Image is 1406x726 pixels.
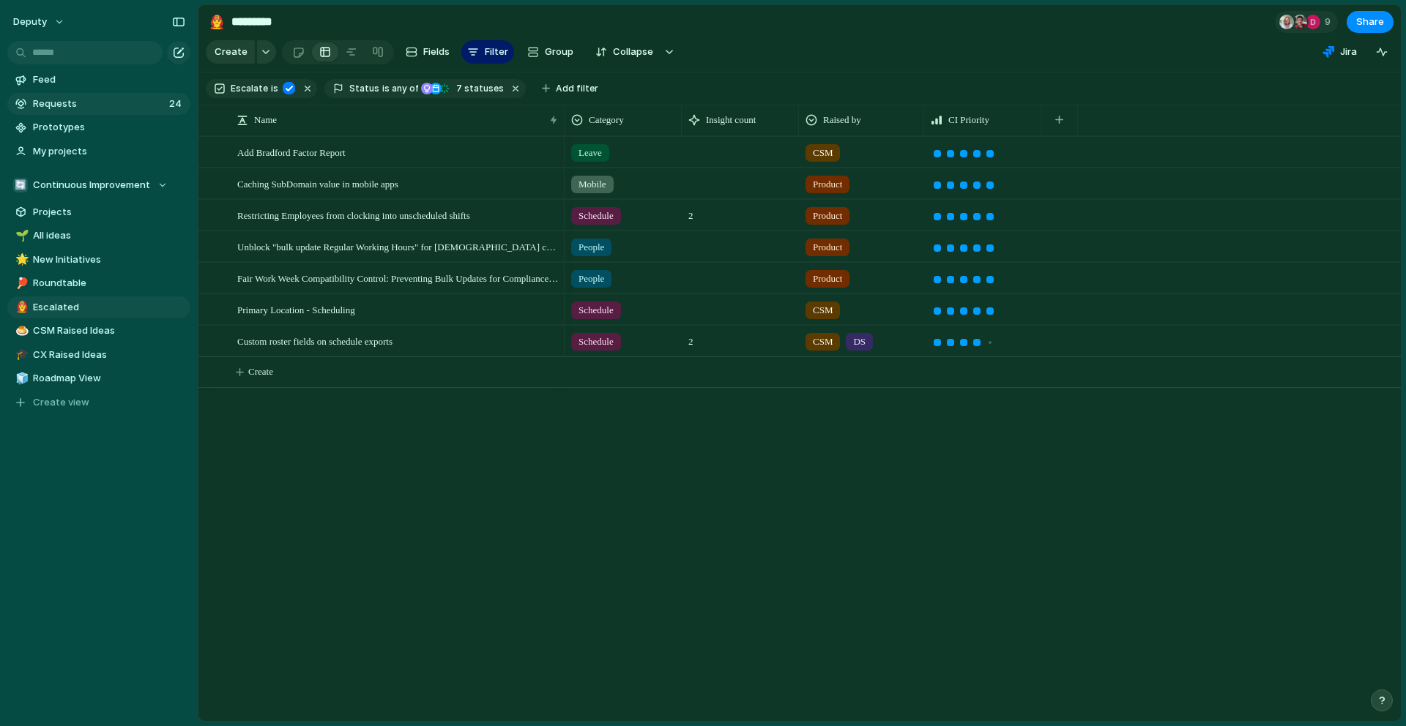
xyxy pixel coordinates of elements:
[589,113,624,127] span: Category
[15,323,26,340] div: 🍮
[579,240,604,255] span: People
[15,346,26,363] div: 🎓
[169,97,185,111] span: 24
[7,116,190,138] a: Prototypes
[390,82,418,95] span: any of
[13,15,47,29] span: deputy
[33,395,89,410] span: Create view
[349,82,379,95] span: Status
[33,144,185,159] span: My projects
[7,296,190,318] a: 👨‍🚒Escalated
[33,120,185,135] span: Prototypes
[579,334,614,349] span: Schedule
[587,40,661,64] button: Collapse
[545,45,573,59] span: Group
[7,344,190,366] a: 🎓CX Raised Ideas
[237,143,346,160] span: Add Bradford Factor Report
[237,332,393,349] span: Custom roster fields on schedule exports
[13,323,28,338] button: 🍮
[7,367,190,389] div: 🧊Roadmap View
[1356,15,1384,29] span: Share
[15,251,26,268] div: 🌟
[823,113,861,127] span: Raised by
[1340,45,1357,59] span: Jira
[33,300,185,315] span: Escalated
[13,178,28,192] div: 🔄
[33,371,185,386] span: Roadmap View
[556,82,598,95] span: Add filter
[579,272,604,286] span: People
[533,78,607,99] button: Add filter
[948,113,989,127] span: CI Priority
[452,82,504,95] span: statuses
[15,299,26,315] div: 👨‍🚒
[7,69,190,91] a: Feed
[13,276,28,291] button: 🏓
[579,146,602,160] span: Leave
[423,45,450,59] span: Fields
[33,348,185,362] span: CX Raised Ideas
[461,40,514,64] button: Filter
[7,93,190,115] a: Requests24
[33,97,165,111] span: Requests
[248,364,273,379] span: Create
[579,303,614,318] span: Schedule
[237,175,398,192] span: Caching SubDomain value in mobile apps
[613,45,653,59] span: Collapse
[33,228,185,243] span: All ideas
[15,275,26,292] div: 🏓
[813,240,842,255] span: Product
[7,249,190,271] a: 🌟New Initiatives
[7,174,190,196] button: 🔄Continuous Improvement
[1317,41,1363,63] button: Jira
[7,201,190,223] a: Projects
[231,82,268,95] span: Escalate
[271,82,278,95] span: is
[7,392,190,413] button: Create view
[15,370,26,387] div: 🧊
[400,40,455,64] button: Fields
[7,225,190,247] a: 🌱All ideas
[237,301,355,318] span: Primary Location - Scheduling
[706,113,756,127] span: Insight count
[452,83,464,94] span: 7
[813,334,833,349] span: CSM
[237,269,559,286] span: Fair Work Week Compatibility Control: Preventing Bulk Updates for Compliance Protection
[33,276,185,291] span: Roundtable
[13,228,28,243] button: 🌱
[7,141,190,162] a: My projects
[205,10,228,34] button: 👨‍🚒
[813,272,842,286] span: Product
[813,209,842,223] span: Product
[215,45,248,59] span: Create
[682,201,699,223] span: 2
[682,326,699,349] span: 2
[13,348,28,362] button: 🎓
[520,40,581,64] button: Group
[15,228,26,244] div: 🌱
[237,238,559,255] span: Unblock "bulk update Regular Working Hours" for [DEMOGRAPHIC_DATA] customers
[268,81,281,97] button: is
[813,146,833,160] span: CSM
[379,81,421,97] button: isany of
[485,45,508,59] span: Filter
[1347,11,1394,33] button: Share
[209,12,225,31] div: 👨‍🚒
[13,300,28,315] button: 👨‍🚒
[813,177,842,192] span: Product
[13,371,28,386] button: 🧊
[382,82,390,95] span: is
[579,177,606,192] span: Mobile
[7,320,190,342] a: 🍮CSM Raised Ideas
[33,72,185,87] span: Feed
[7,272,190,294] a: 🏓Roundtable
[206,40,255,64] button: Create
[579,209,614,223] span: Schedule
[1325,15,1335,29] span: 9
